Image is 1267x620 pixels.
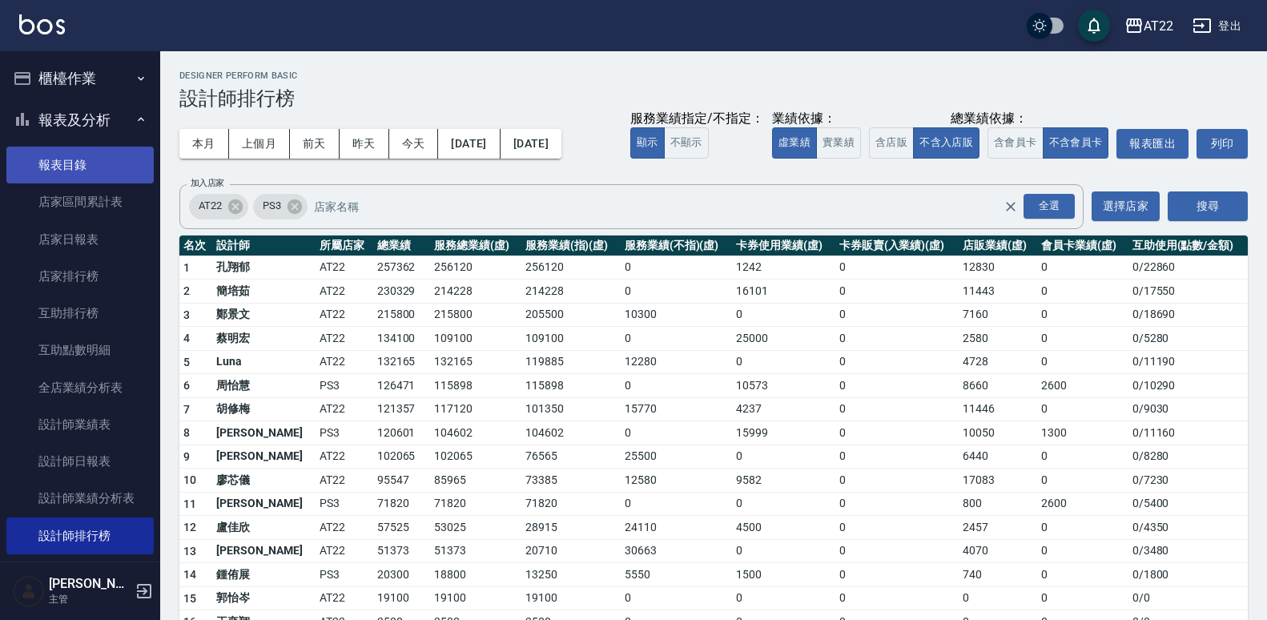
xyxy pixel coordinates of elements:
[212,421,315,445] td: [PERSON_NAME]
[959,469,1037,493] td: 17083
[1043,127,1109,159] button: 不含會員卡
[340,129,389,159] button: 昨天
[1128,586,1248,610] td: 0 / 0
[835,374,959,398] td: 0
[959,350,1037,374] td: 4728
[621,236,732,256] th: 服務業績(不指)(虛)
[1116,129,1189,159] a: 報表匯出
[1128,563,1248,587] td: 0 / 1800
[621,303,732,327] td: 10300
[373,350,431,374] td: 132165
[6,480,154,517] a: 設計師業績分析表
[316,374,373,398] td: PS3
[212,516,315,540] td: 盧佳欣
[835,256,959,280] td: 0
[1037,469,1128,493] td: 0
[1037,303,1128,327] td: 0
[253,194,308,219] div: PS3
[179,70,1248,81] h2: Designer Perform Basic
[621,492,732,516] td: 0
[732,516,835,540] td: 4500
[373,280,431,304] td: 230329
[1078,10,1110,42] button: save
[1128,492,1248,516] td: 0 / 5400
[183,568,197,581] span: 14
[1128,539,1248,563] td: 0 / 3480
[1037,397,1128,421] td: 0
[1037,539,1128,563] td: 0
[1128,280,1248,304] td: 0 / 17550
[430,563,521,587] td: 18800
[1020,191,1078,222] button: Open
[621,469,732,493] td: 12580
[521,586,621,610] td: 19100
[316,280,373,304] td: AT22
[430,445,521,469] td: 102065
[189,198,231,214] span: AT22
[959,256,1037,280] td: 12830
[430,539,521,563] td: 51373
[732,374,835,398] td: 10573
[373,421,431,445] td: 120601
[732,563,835,587] td: 1500
[521,280,621,304] td: 214228
[373,469,431,493] td: 95547
[430,586,521,610] td: 19100
[316,303,373,327] td: AT22
[521,469,621,493] td: 73385
[430,256,521,280] td: 256120
[316,516,373,540] td: AT22
[183,332,190,344] span: 4
[316,445,373,469] td: AT22
[6,58,154,99] button: 櫃檯作業
[732,469,835,493] td: 9582
[621,256,732,280] td: 0
[212,539,315,563] td: [PERSON_NAME]
[1128,445,1248,469] td: 0 / 8280
[373,397,431,421] td: 121357
[630,111,764,127] div: 服務業績指定/不指定：
[630,127,665,159] button: 顯示
[6,517,154,554] a: 設計師排行榜
[959,563,1037,587] td: 740
[212,586,315,610] td: 郭怡岑
[183,497,197,510] span: 11
[212,374,315,398] td: 周怡慧
[521,397,621,421] td: 101350
[212,445,315,469] td: [PERSON_NAME]
[1092,191,1160,221] button: 選擇店家
[191,177,224,189] label: 加入店家
[1024,194,1075,219] div: 全選
[959,374,1037,398] td: 8660
[959,327,1037,351] td: 2580
[521,421,621,445] td: 104602
[621,374,732,398] td: 0
[621,350,732,374] td: 12280
[835,350,959,374] td: 0
[521,303,621,327] td: 205500
[732,421,835,445] td: 15999
[1128,327,1248,351] td: 0 / 5280
[732,586,835,610] td: 0
[959,586,1037,610] td: 0
[6,147,154,183] a: 報表目錄
[1128,516,1248,540] td: 0 / 4350
[430,469,521,493] td: 85965
[869,111,1108,127] div: 總業績依據：
[1128,303,1248,327] td: 0 / 18690
[430,516,521,540] td: 53025
[373,492,431,516] td: 71820
[1037,421,1128,445] td: 1300
[212,303,315,327] td: 鄭景文
[732,303,835,327] td: 0
[1037,563,1128,587] td: 0
[373,563,431,587] td: 20300
[373,445,431,469] td: 102065
[6,258,154,295] a: 店家排行榜
[179,87,1248,110] h3: 設計師排行榜
[987,127,1044,159] button: 含會員卡
[772,111,861,127] div: 業績依據：
[521,327,621,351] td: 109100
[835,492,959,516] td: 0
[1128,256,1248,280] td: 0 / 22860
